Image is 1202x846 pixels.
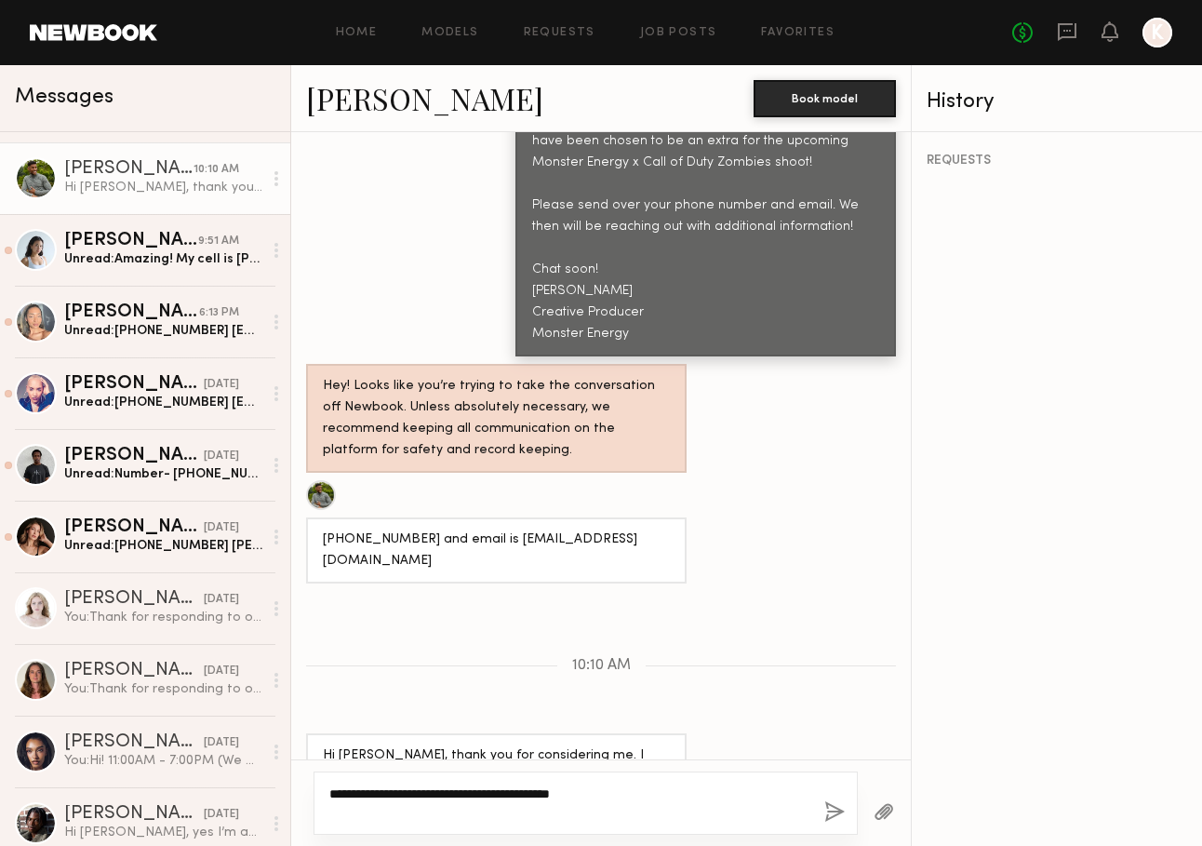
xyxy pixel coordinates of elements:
span: 10:10 AM [572,658,631,674]
div: You: Hi! 11:00AM - 7:00PM (We might be flex with the timing, but this is the window we are workin... [64,752,262,770]
span: Messages [15,87,114,108]
div: [DATE] [204,663,239,680]
div: [DATE] [204,448,239,465]
div: Hi [PERSON_NAME], thank you for considering me. I actually won’t be able to participate anymore d... [323,745,670,831]
a: Requests [524,27,595,39]
div: Hi [PERSON_NAME], thank you for considering me. I actually won’t be able to participate anymore d... [64,179,262,196]
div: [PERSON_NAME] [64,447,204,465]
a: K [1142,18,1172,47]
div: [DATE] [204,591,239,609]
div: [PERSON_NAME] [64,160,194,179]
div: [PHONE_NUMBER] and email is [EMAIL_ADDRESS][DOMAIN_NAME] [323,530,670,572]
div: Unread: [PHONE_NUMBER] [EMAIL_ADDRESS][DOMAIN_NAME] [64,394,262,411]
div: [PERSON_NAME] [64,733,204,752]
div: Unread: [PHONE_NUMBER] [PERSON_NAME][EMAIL_ADDRESS][DOMAIN_NAME] [64,537,262,555]
div: [PERSON_NAME] [64,805,204,824]
div: REQUESTS [927,154,1187,168]
div: [DATE] [204,376,239,394]
div: You: Thank for responding to our request! Fortunately, you have been chosen to be an extra for th... [64,609,262,626]
div: [PERSON_NAME] [64,303,199,322]
div: Unread: Amazing! My cell is [PHONE_NUMBER] and email is [EMAIL_ADDRESS][DOMAIN_NAME]. Thank you! [64,250,262,268]
div: Hey! Looks like you’re trying to take the conversation off Newbook. Unless absolutely necessary, ... [323,376,670,462]
div: History [927,91,1187,113]
a: Home [336,27,378,39]
div: [PERSON_NAME] [64,590,204,609]
div: Unread: [PHONE_NUMBER] [EMAIL_ADDRESS][DOMAIN_NAME] [64,322,262,340]
a: Favorites [761,27,835,39]
div: [PERSON_NAME] [64,232,198,250]
button: Book model [754,80,896,117]
div: You: Thank for responding to our request! Fortunately, you have been chosen to be an extra for th... [64,680,262,698]
div: [PERSON_NAME] [64,518,204,537]
a: [PERSON_NAME] [306,78,543,118]
div: [PERSON_NAME] [64,375,204,394]
div: Unread: Number- [PHONE_NUMBER] Email- [EMAIL_ADDRESS][DOMAIN_NAME] [64,465,262,483]
div: [DATE] [204,519,239,537]
div: [PERSON_NAME] [64,662,204,680]
div: 9:51 AM [198,233,239,250]
a: Job Posts [640,27,717,39]
div: 6:13 PM [199,304,239,322]
a: Book model [754,89,896,105]
a: Models [421,27,478,39]
div: Thank for responding to our request! Fortunately, you have been chosen to be an extra for the upc... [532,111,879,345]
div: [DATE] [204,806,239,824]
div: Hi [PERSON_NAME], yes I’m available [DATE]. Here is a current photo. Let me know if you need anyt... [64,824,262,841]
div: 10:10 AM [194,161,239,179]
div: [DATE] [204,734,239,752]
